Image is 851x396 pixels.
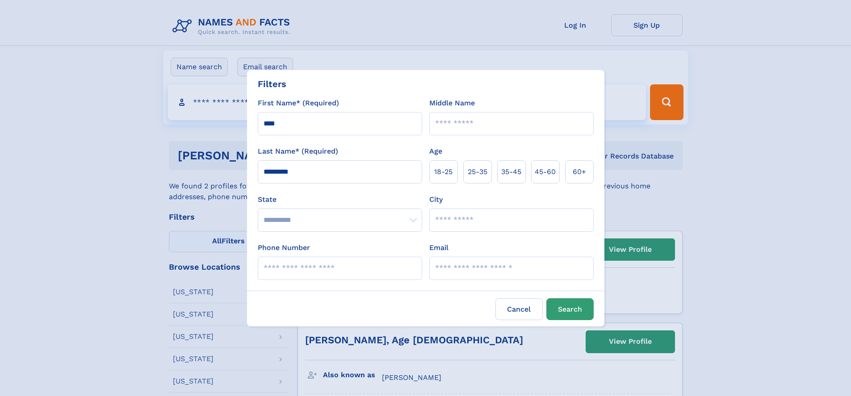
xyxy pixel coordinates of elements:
label: Email [429,242,449,253]
span: 45‑60 [535,167,556,177]
label: Phone Number [258,242,310,253]
label: Age [429,146,442,157]
label: First Name* (Required) [258,98,339,108]
label: Last Name* (Required) [258,146,338,157]
label: Cancel [495,298,543,320]
label: State [258,194,422,205]
span: 25‑35 [468,167,487,177]
span: 35‑45 [501,167,521,177]
div: Filters [258,77,286,91]
button: Search [546,298,594,320]
label: Middle Name [429,98,475,108]
span: 18‑25 [434,167,453,177]
label: City [429,194,443,205]
span: 60+ [573,167,586,177]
